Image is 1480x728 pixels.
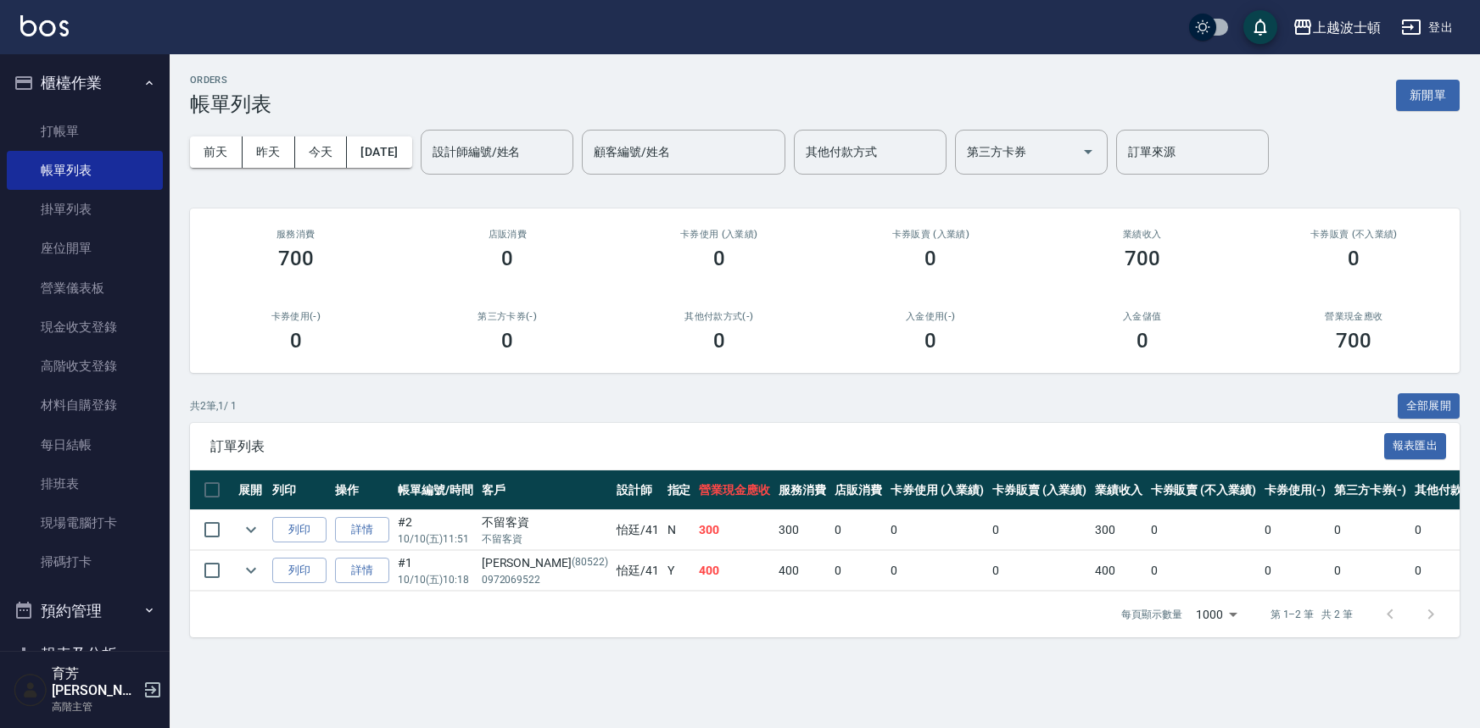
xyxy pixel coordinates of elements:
[830,551,886,591] td: 0
[335,517,389,543] a: 詳情
[830,470,886,510] th: 店販消費
[774,510,830,550] td: 300
[713,247,725,270] h3: 0
[482,531,608,547] p: 不留客資
[1147,470,1260,510] th: 卡券販賣 (不入業績)
[1330,510,1411,550] td: 0
[830,510,886,550] td: 0
[1384,433,1447,459] button: 報表匯出
[1384,437,1447,453] a: 報表匯出
[1394,12,1460,43] button: 登出
[243,136,295,168] button: 昨天
[268,470,331,510] th: 列印
[295,136,348,168] button: 今天
[774,470,830,510] th: 服務消費
[663,470,695,510] th: 指定
[7,112,163,151] a: 打帳單
[398,572,473,587] p: 10/10 (五) 10:18
[695,470,774,510] th: 營業現金應收
[7,386,163,425] a: 材料自購登錄
[1189,592,1243,637] div: 1000
[695,510,774,550] td: 300
[331,470,394,510] th: 操作
[501,329,513,353] h3: 0
[1091,551,1147,591] td: 400
[612,470,663,510] th: 設計師
[886,510,989,550] td: 0
[52,665,138,699] h5: 育芳[PERSON_NAME]
[695,551,774,591] td: 400
[1075,138,1102,165] button: Open
[612,551,663,591] td: 怡廷 /41
[394,470,478,510] th: 帳單編號/時間
[1398,393,1460,420] button: 全部展開
[572,554,608,572] p: (80522)
[190,92,271,116] h3: 帳單列表
[7,542,163,581] a: 掃碼打卡
[482,572,608,587] p: 0972069522
[713,329,725,353] h3: 0
[7,347,163,386] a: 高階收支登錄
[7,632,163,676] button: 報表及分析
[7,151,163,190] a: 帳單列表
[482,514,608,531] div: 不留客資
[190,398,237,414] p: 共 2 筆, 1 / 1
[7,589,163,633] button: 預約管理
[846,311,1017,322] h2: 入金使用(-)
[1057,229,1228,240] h2: 業績收入
[210,229,382,240] h3: 服務消費
[1269,229,1440,240] h2: 卡券販賣 (不入業績)
[1147,510,1260,550] td: 0
[988,551,1091,591] td: 0
[988,510,1091,550] td: 0
[1091,470,1147,510] th: 業績收入
[482,554,608,572] div: [PERSON_NAME]
[886,470,989,510] th: 卡券使用 (入業績)
[210,311,382,322] h2: 卡券使用(-)
[14,673,47,707] img: Person
[663,510,695,550] td: N
[7,425,163,464] a: 每日結帳
[1286,10,1388,45] button: 上越波士頓
[1260,470,1330,510] th: 卡券使用(-)
[1057,311,1228,322] h2: 入金儲值
[988,470,1091,510] th: 卡券販賣 (入業績)
[52,699,138,714] p: 高階主管
[1121,607,1182,622] p: 每頁顯示數量
[1269,311,1440,322] h2: 營業現金應收
[1091,510,1147,550] td: 300
[238,558,264,583] button: expand row
[238,517,264,542] button: expand row
[634,229,805,240] h2: 卡券使用 (入業績)
[1330,551,1411,591] td: 0
[7,61,163,105] button: 櫃檯作業
[663,551,695,591] td: Y
[422,229,594,240] h2: 店販消費
[1260,551,1330,591] td: 0
[924,329,936,353] h3: 0
[7,464,163,503] a: 排班表
[7,190,163,229] a: 掛單列表
[1147,551,1260,591] td: 0
[1330,470,1411,510] th: 第三方卡券(-)
[278,247,314,270] h3: 700
[924,247,936,270] h3: 0
[1313,17,1381,38] div: 上越波士頓
[7,503,163,542] a: 現場電腦打卡
[20,15,69,36] img: Logo
[1125,247,1160,270] h3: 700
[7,308,163,347] a: 現金收支登錄
[7,269,163,308] a: 營業儀表板
[501,247,513,270] h3: 0
[347,136,411,168] button: [DATE]
[1396,80,1460,111] button: 新開單
[478,470,612,510] th: 客戶
[612,510,663,550] td: 怡廷 /41
[272,558,327,584] button: 列印
[1243,10,1277,44] button: save
[272,517,327,543] button: 列印
[7,229,163,268] a: 座位開單
[290,329,302,353] h3: 0
[886,551,989,591] td: 0
[846,229,1017,240] h2: 卡券販賣 (入業績)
